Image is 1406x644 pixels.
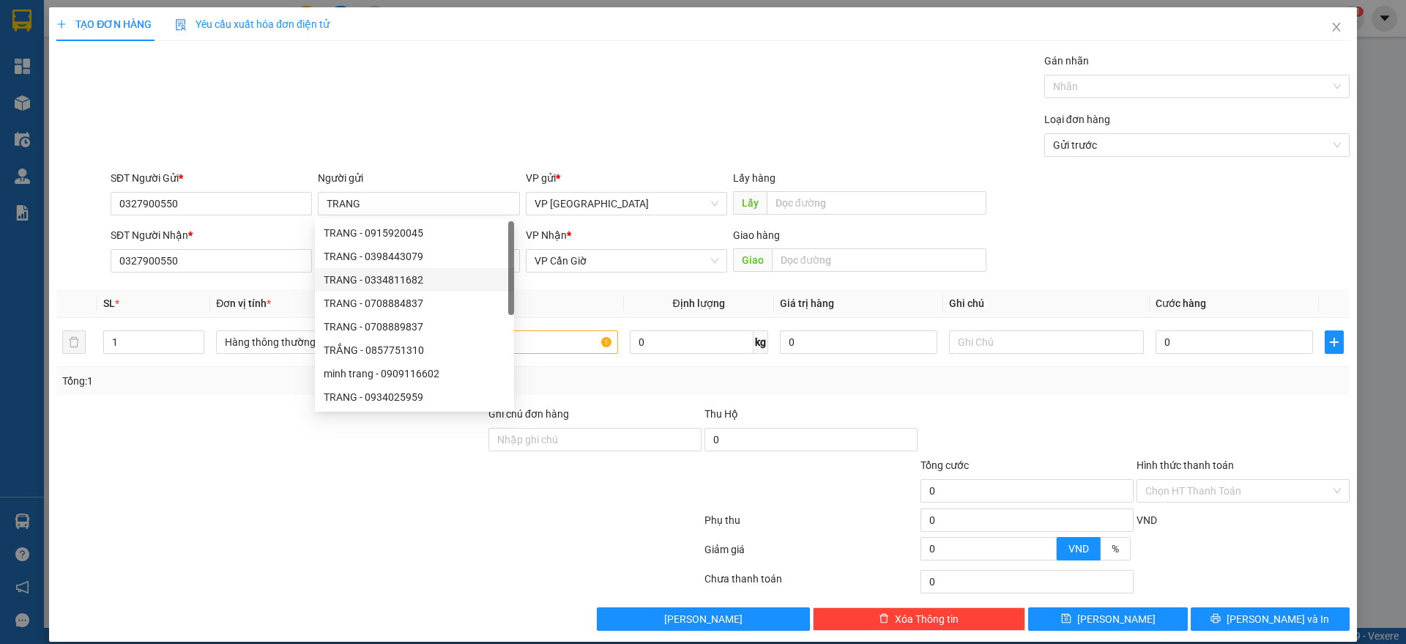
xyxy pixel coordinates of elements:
[535,193,718,215] span: VP Sài Gòn
[1044,55,1089,67] label: Gán nhãn
[943,289,1150,318] th: Ghi chú
[1068,543,1089,555] span: VND
[1053,134,1341,156] span: Gửi trước
[175,19,187,31] img: icon
[103,297,115,309] span: SL
[754,330,768,354] span: kg
[733,172,775,184] span: Lấy hàng
[1077,611,1156,627] span: [PERSON_NAME]
[526,229,567,241] span: VP Nhận
[56,19,67,29] span: plus
[673,297,725,309] span: Định lượng
[780,330,937,354] input: 0
[324,366,505,382] div: minh trang - 0909116602
[318,170,519,186] div: Người gửi
[423,330,617,354] input: VD: Bàn, Ghế
[1325,330,1344,354] button: plus
[703,541,919,567] div: Giảm giá
[488,408,569,420] label: Ghi chú đơn hàng
[1028,607,1187,631] button: save[PERSON_NAME]
[62,330,86,354] button: delete
[772,248,986,272] input: Dọc đường
[703,571,919,596] div: Chưa thanh toán
[315,268,514,292] div: TRANG - 0334811682
[18,18,92,92] img: logo.jpg
[526,170,727,186] div: VP gửi
[733,229,780,241] span: Giao hàng
[18,95,74,163] b: Thành Phúc Bus
[1137,459,1234,471] label: Hình thức thanh toán
[324,225,505,241] div: TRANG - 0915920045
[315,362,514,385] div: minh trang - 0909116602
[895,611,959,627] span: Xóa Thông tin
[324,342,505,358] div: TRẮNG - 0857751310
[324,248,505,264] div: TRANG - 0398443079
[90,21,145,90] b: Gửi khách hàng
[315,315,514,338] div: TRANG - 0708889837
[111,170,312,186] div: SĐT Người Gửi
[315,292,514,315] div: TRANG - 0708884837
[1061,613,1071,625] span: save
[1137,514,1157,526] span: VND
[315,385,514,409] div: TRANG - 0934025959
[535,250,718,272] span: VP Cần Giờ
[949,330,1144,354] input: Ghi Chú
[324,272,505,288] div: TRANG - 0334811682
[175,18,330,30] span: Yêu cầu xuất hóa đơn điện tử
[1044,114,1110,125] label: Loại đơn hàng
[813,607,1026,631] button: deleteXóa Thông tin
[1325,336,1343,348] span: plus
[315,245,514,268] div: TRANG - 0398443079
[1210,613,1221,625] span: printer
[920,459,969,471] span: Tổng cước
[879,613,889,625] span: delete
[56,18,152,30] span: TẠO ĐƠN HÀNG
[111,227,312,243] div: SĐT Người Nhận
[62,373,543,389] div: Tổng: 1
[324,295,505,311] div: TRANG - 0708884837
[733,191,767,215] span: Lấy
[315,338,514,362] div: TRẮNG - 0857751310
[1156,297,1206,309] span: Cước hàng
[324,389,505,405] div: TRANG - 0934025959
[1191,607,1350,631] button: printer[PERSON_NAME] và In
[1331,21,1342,33] span: close
[216,297,271,309] span: Đơn vị tính
[733,248,772,272] span: Giao
[488,428,702,451] input: Ghi chú đơn hàng
[704,408,738,420] span: Thu Hộ
[324,319,505,335] div: TRANG - 0708889837
[1316,7,1357,48] button: Close
[703,512,919,538] div: Phụ thu
[315,221,514,245] div: TRANG - 0915920045
[225,331,402,353] span: Hàng thông thường
[664,611,743,627] span: [PERSON_NAME]
[597,607,810,631] button: [PERSON_NAME]
[1112,543,1119,555] span: %
[767,191,986,215] input: Dọc đường
[780,297,834,309] span: Giá trị hàng
[1227,611,1329,627] span: [PERSON_NAME] và In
